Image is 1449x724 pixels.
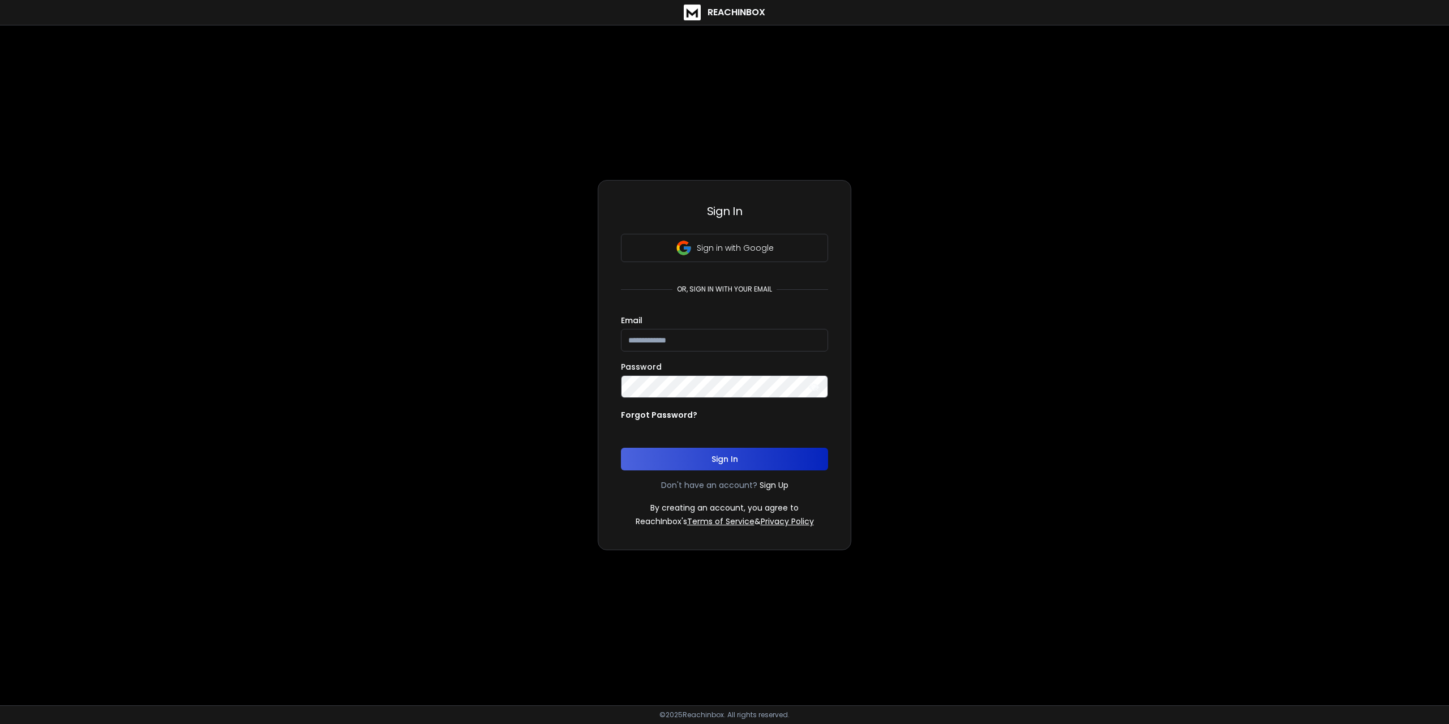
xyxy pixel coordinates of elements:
[621,363,662,371] label: Password
[661,479,757,491] p: Don't have an account?
[760,479,788,491] a: Sign Up
[621,448,828,470] button: Sign In
[621,316,642,324] label: Email
[708,6,765,19] h1: ReachInbox
[761,516,814,527] a: Privacy Policy
[621,234,828,262] button: Sign in with Google
[684,5,701,20] img: logo
[687,516,754,527] a: Terms of Service
[650,502,799,513] p: By creating an account, you agree to
[659,710,790,719] p: © 2025 Reachinbox. All rights reserved.
[621,203,828,219] h3: Sign In
[621,409,697,421] p: Forgot Password?
[684,5,765,20] a: ReachInbox
[697,242,774,254] p: Sign in with Google
[672,285,777,294] p: or, sign in with your email
[636,516,814,527] p: ReachInbox's &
